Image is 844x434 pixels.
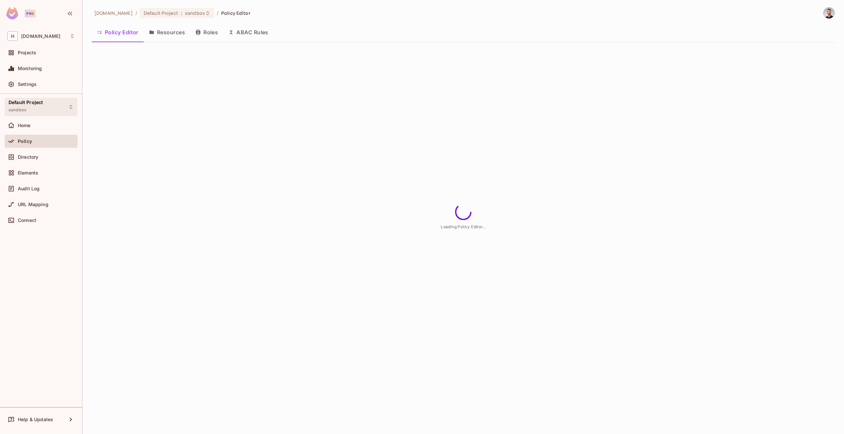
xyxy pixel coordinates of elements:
[824,8,834,18] img: dor@honeycombinsurance.com
[441,224,486,229] span: Loading Policy Editor...
[18,218,36,223] span: Connect
[221,10,250,16] span: Policy Editor
[18,66,42,71] span: Monitoring
[180,11,183,16] span: :
[7,31,18,41] span: H
[92,24,144,41] button: Policy Editor
[18,123,31,128] span: Home
[18,202,48,207] span: URL Mapping
[9,107,26,113] span: sandbox
[9,100,43,105] span: Default Project
[185,10,205,16] span: sandbox
[21,34,60,39] span: Workspace: honeycombinsurance.com
[144,10,178,16] span: Default Project
[18,417,53,422] span: Help & Updates
[18,154,38,160] span: Directory
[18,50,36,55] span: Projects
[18,82,37,87] span: Settings
[136,10,137,16] li: /
[18,139,32,144] span: Policy
[18,186,40,191] span: Audit Log
[18,170,38,176] span: Elements
[94,10,133,16] span: the active workspace
[190,24,223,41] button: Roles
[217,10,219,16] li: /
[144,24,190,41] button: Resources
[25,10,36,17] div: Pro
[223,24,274,41] button: ABAC Rules
[6,7,18,19] img: SReyMgAAAABJRU5ErkJggg==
